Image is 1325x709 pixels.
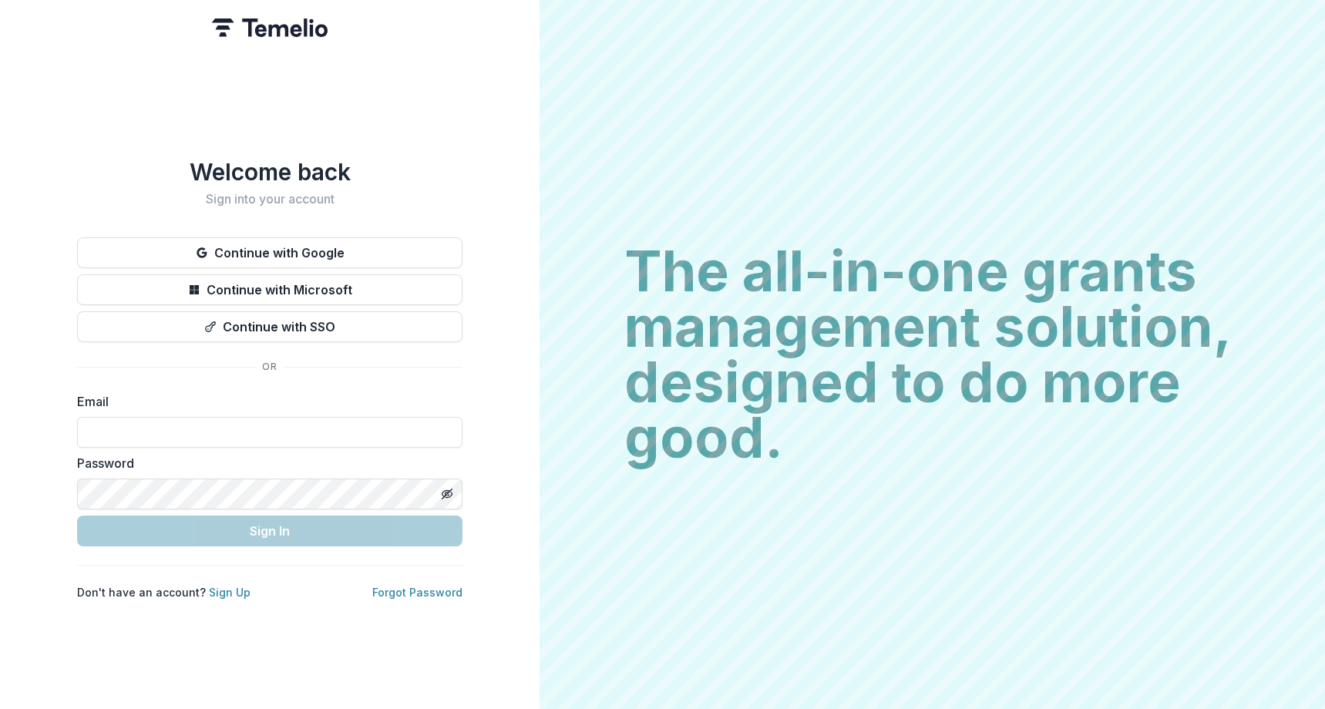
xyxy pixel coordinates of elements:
[77,192,462,207] h2: Sign into your account
[77,392,453,411] label: Email
[77,516,462,546] button: Sign In
[77,454,453,472] label: Password
[212,18,328,37] img: Temelio
[77,237,462,268] button: Continue with Google
[372,586,462,599] a: Forgot Password
[77,274,462,305] button: Continue with Microsoft
[435,482,459,506] button: Toggle password visibility
[209,586,251,599] a: Sign Up
[77,584,251,600] p: Don't have an account?
[77,158,462,186] h1: Welcome back
[77,311,462,342] button: Continue with SSO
